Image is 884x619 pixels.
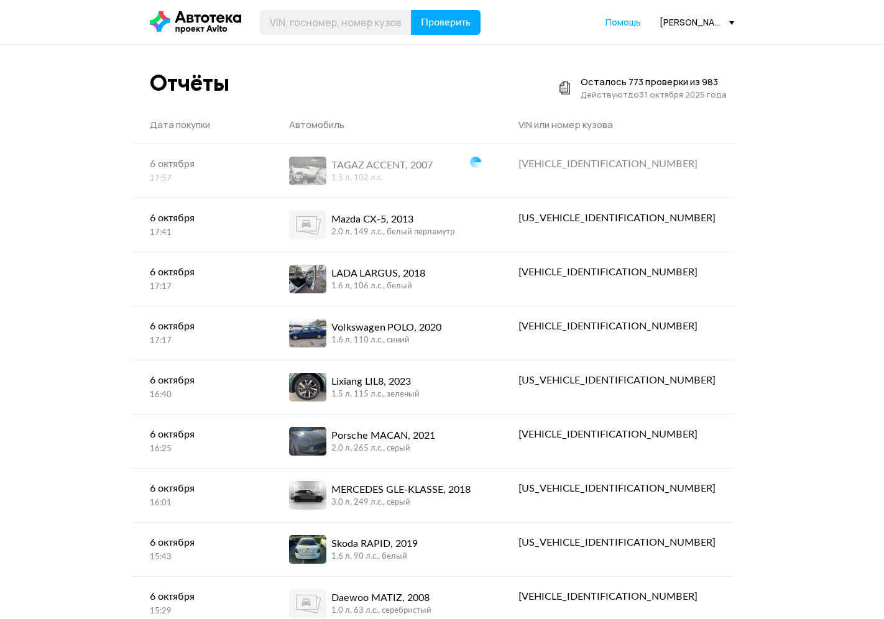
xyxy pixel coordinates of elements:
a: 6 октября17:17 [131,252,270,305]
a: 6 октября16:40 [131,360,270,413]
a: [VEHICLE_IDENTIFICATION_NUMBER] [500,577,734,617]
div: [VEHICLE_IDENTIFICATION_NUMBER] [518,157,716,172]
div: 1.6 л, 90 л.c., белый [331,551,418,562]
div: 17:17 [150,336,252,347]
div: 6 октября [150,481,252,496]
div: 6 октября [150,373,252,388]
div: [US_VEHICLE_IDENTIFICATION_NUMBER] [518,211,716,226]
a: [US_VEHICLE_IDENTIFICATION_NUMBER] [500,469,734,508]
div: [VEHICLE_IDENTIFICATION_NUMBER] [518,427,716,442]
div: Автомобиль [289,119,481,131]
div: Volkswagen POLO, 2020 [331,320,441,335]
a: MERCEDES GLE-KLASSE, 20183.0 л, 249 л.c., серый [270,469,500,522]
input: VIN, госномер, номер кузова [260,10,412,35]
div: 6 октября [150,157,252,172]
a: 6 октября17:41 [131,198,270,251]
div: [US_VEHICLE_IDENTIFICATION_NUMBER] [518,481,716,496]
div: 6 октября [150,535,252,550]
div: 1.6 л, 110 л.c., синий [331,335,441,346]
a: [VEHICLE_IDENTIFICATION_NUMBER] [500,252,734,292]
a: [VEHICLE_IDENTIFICATION_NUMBER] [500,415,734,454]
div: [VEHICLE_IDENTIFICATION_NUMBER] [518,589,716,604]
div: Действуют до 31 октября 2025 года [581,88,727,101]
a: Mazda CX-5, 20132.0 л, 149 л.c., белый перламутр [270,198,500,252]
div: Daewoo MATIZ, 2008 [331,590,431,605]
a: [US_VEHICLE_IDENTIFICATION_NUMBER] [500,360,734,400]
div: [VEHICLE_IDENTIFICATION_NUMBER] [518,319,716,334]
a: 6 октября17:17 [131,306,270,359]
div: 6 октября [150,427,252,442]
div: 6 октября [150,211,252,226]
div: Skoda RAPID, 2019 [331,536,418,551]
div: 6 октября [150,589,252,604]
span: Проверить [421,17,471,27]
div: Осталось 773 проверки из 983 [581,76,727,88]
div: [US_VEHICLE_IDENTIFICATION_NUMBER] [518,373,716,388]
div: 15:43 [150,552,252,563]
div: 16:01 [150,498,252,509]
div: 3.0 л, 249 л.c., серый [331,497,471,508]
div: 2.0 л, 149 л.c., белый перламутр [331,227,454,238]
div: 1.5 л, 102 л.c. [331,173,433,184]
button: Проверить [411,10,481,35]
a: LADA LARGUS, 20181.6 л, 106 л.c., белый [270,252,500,306]
div: [US_VEHICLE_IDENTIFICATION_NUMBER] [518,535,716,550]
div: 16:40 [150,390,252,401]
div: 15:29 [150,606,252,617]
div: Mazda CX-5, 2013 [331,212,454,227]
div: Lixiang LIL8, 2023 [331,374,420,389]
a: Lixiang LIL8, 20231.5 л, 115 л.c., зеленый [270,360,500,414]
div: 16:25 [150,444,252,455]
a: 6 октября16:25 [131,415,270,467]
div: 17:57 [150,173,252,185]
div: 6 октября [150,265,252,280]
div: 17:17 [150,282,252,293]
a: [US_VEHICLE_IDENTIFICATION_NUMBER] [500,523,734,562]
a: Volkswagen POLO, 20201.6 л, 110 л.c., синий [270,306,500,360]
div: VIN или номер кузова [518,119,716,131]
div: 6 октября [150,319,252,334]
a: [US_VEHICLE_IDENTIFICATION_NUMBER] [500,198,734,238]
div: Отчёты [150,70,229,96]
div: 1.0 л, 63 л.c., серебристый [331,605,431,617]
div: Porsche MACAN, 2021 [331,428,435,443]
a: 6 октября16:01 [131,469,270,521]
div: TAGAZ ACCENT, 2007 [331,158,433,173]
a: Skoda RAPID, 20191.6 л, 90 л.c., белый [270,523,500,576]
div: [VEHICLE_IDENTIFICATION_NUMBER] [518,265,716,280]
a: 6 октября15:43 [131,523,270,575]
a: Помощь [605,16,641,29]
div: Дата покупки [150,119,252,131]
div: LADA LARGUS, 2018 [331,266,425,281]
div: MERCEDES GLE-KLASSE, 2018 [331,482,471,497]
div: 1.5 л, 115 л.c., зеленый [331,389,420,400]
a: [VEHICLE_IDENTIFICATION_NUMBER] [500,306,734,346]
div: 1.6 л, 106 л.c., белый [331,281,425,292]
div: 17:41 [150,227,252,239]
span: Помощь [605,16,641,28]
div: 2.0 л, 265 л.c., серый [331,443,435,454]
div: [PERSON_NAME][EMAIL_ADDRESS][DOMAIN_NAME] [660,16,734,28]
a: Porsche MACAN, 20212.0 л, 265 л.c., серый [270,415,500,468]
